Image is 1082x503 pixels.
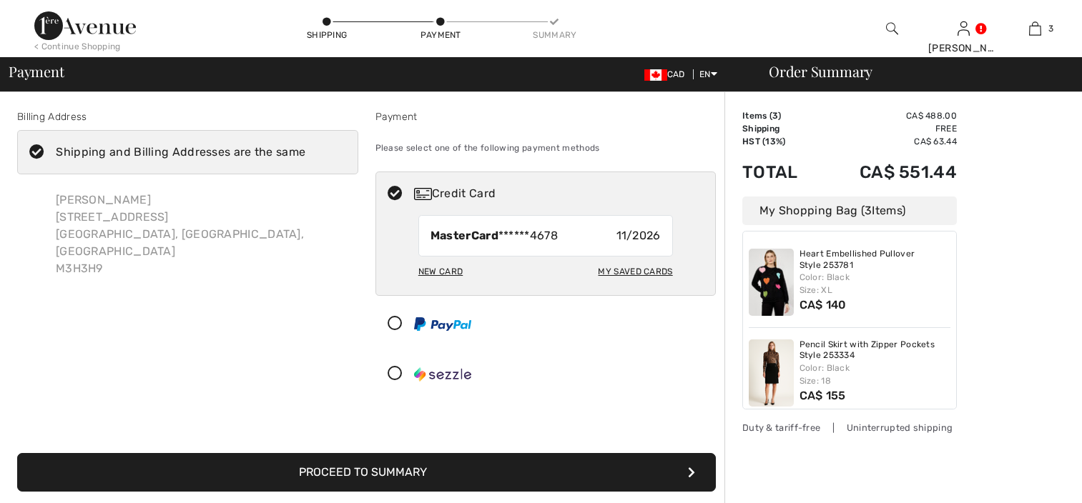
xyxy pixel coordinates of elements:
div: Summary [533,29,576,41]
a: Pencil Skirt with Zipper Pockets Style 253334 [800,339,951,362]
a: Sign In [958,21,970,35]
a: Heart Embellished Pullover Style 253781 [800,249,951,271]
div: [PERSON_NAME] [928,41,998,56]
div: [PERSON_NAME] [STREET_ADDRESS] [GEOGRAPHIC_DATA], [GEOGRAPHIC_DATA], [GEOGRAPHIC_DATA] M3H3H9 [44,180,358,289]
td: Items ( ) [742,109,820,122]
div: Shipping [305,29,348,41]
strong: MasterCard [431,229,498,242]
span: 11/2026 [616,227,661,244]
td: HST (13%) [742,135,820,148]
div: Billing Address [17,109,358,124]
div: Please select one of the following payment methods [375,130,717,166]
span: CA$ 155 [800,389,846,402]
div: Payment [419,29,462,41]
span: 3 [1048,22,1053,35]
td: Total [742,148,820,196]
img: Pencil Skirt with Zipper Pockets Style 253334 [749,339,794,407]
img: PayPal [414,317,471,331]
img: Credit Card [414,188,432,200]
div: Duty & tariff-free | Uninterrupted shipping [742,421,957,434]
div: Payment [375,109,717,124]
button: Proceed to Summary [17,453,716,492]
span: CAD [644,69,691,79]
td: Shipping [742,122,820,135]
img: My Bag [1029,20,1041,37]
img: Canadian Dollar [644,69,667,81]
div: My Shopping Bag ( Items) [742,196,957,225]
td: Free [820,122,957,135]
div: My Saved Cards [598,259,672,284]
span: EN [699,69,717,79]
span: 3 [865,204,872,217]
td: CA$ 488.00 [820,109,957,122]
img: search the website [886,20,898,37]
div: Credit Card [414,185,706,202]
a: 3 [1000,20,1070,37]
div: Shipping and Billing Addresses are the same [56,144,305,161]
div: Order Summary [752,64,1073,79]
img: 1ère Avenue [34,11,136,40]
img: Heart Embellished Pullover Style 253781 [749,249,794,316]
span: CA$ 140 [800,298,847,312]
img: Sezzle [414,367,471,382]
img: My Info [958,20,970,37]
td: CA$ 63.44 [820,135,957,148]
span: Payment [9,64,64,79]
span: 3 [772,111,778,121]
div: < Continue Shopping [34,40,121,53]
td: CA$ 551.44 [820,148,957,196]
div: New Card [418,259,463,284]
div: Color: Black Size: XL [800,271,951,297]
div: Color: Black Size: 18 [800,362,951,387]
